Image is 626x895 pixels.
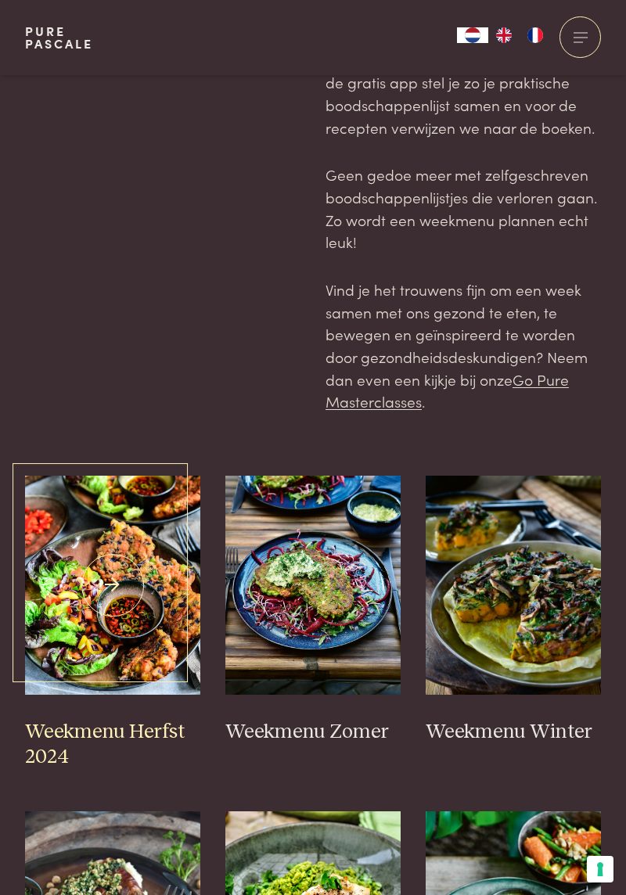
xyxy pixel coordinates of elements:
[326,279,601,413] p: Vind je het trouwens fijn om een week samen met ons gezond te eten, te bewegen en geïnspireerd te...
[488,27,551,43] ul: Language list
[25,720,200,770] h3: Weekmenu Herfst 2024
[426,476,601,745] a: Weekmenu Winter Weekmenu Winter
[587,856,613,882] button: Uw voorkeuren voor toestemming voor trackingtechnologieën
[225,476,401,745] a: Weekmenu Zomer Weekmenu Zomer
[25,476,200,695] img: Weekmenu Herfst 2024
[326,368,569,412] a: Go Pure Masterclasses
[520,27,551,43] a: FR
[326,164,601,253] p: Geen gedoe meer met zelfgeschreven boodschappenlijstjes die verloren gaan. Zo wordt een weekmenu ...
[488,27,520,43] a: EN
[426,720,601,745] h3: Weekmenu Winter
[25,25,93,50] a: PurePascale
[457,27,488,43] div: Language
[426,476,601,695] img: Weekmenu Winter
[225,476,401,695] img: Weekmenu Zomer
[457,27,488,43] a: NL
[225,720,401,745] h3: Weekmenu Zomer
[457,27,551,43] aside: Language selected: Nederlands
[25,476,200,770] a: Weekmenu Herfst 2024 Weekmenu Herfst 2024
